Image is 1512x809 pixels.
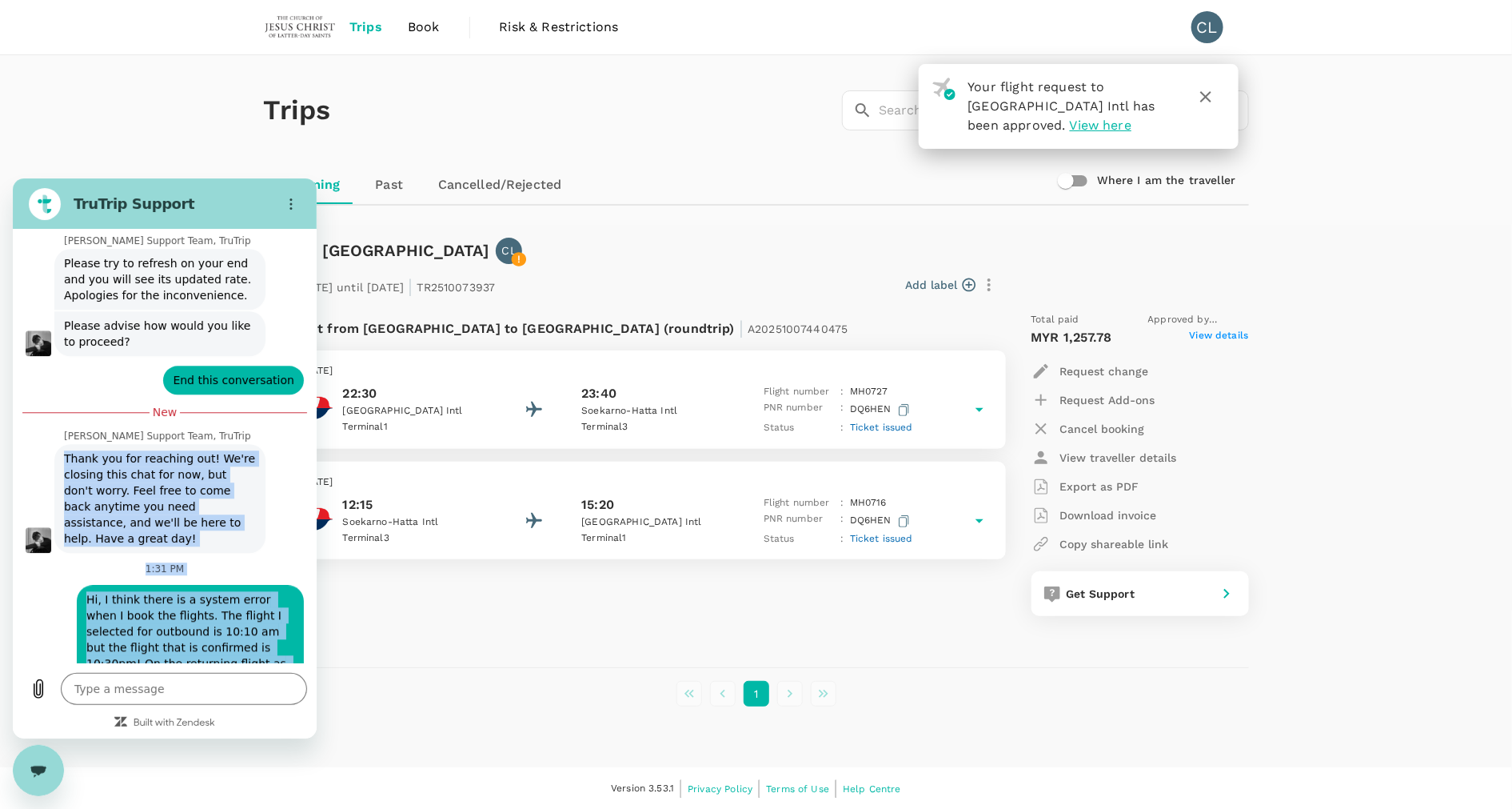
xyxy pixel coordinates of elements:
p: Soekarno-Hatta Intl [343,515,487,531]
p: Terminal 3 [581,419,725,435]
span: End this conversation [154,187,288,216]
span: View here [1070,118,1131,133]
h1: Trips [264,55,331,166]
a: Terms of Use [766,780,829,798]
img: The Malaysian Church of Jesus Christ of Latter-day Saints [264,10,337,45]
span: Risk & Restrictions [500,18,619,37]
a: Upcoming [264,166,353,204]
span: Terms of Use [766,783,829,795]
p: [DATE] [301,475,990,491]
p: : [840,531,844,547]
img: Malaysia Airlines [301,503,333,535]
p: PNR number [764,400,834,420]
p: : [840,384,844,400]
p: Request change [1060,363,1149,379]
button: Request change [1031,357,1149,386]
span: Total paid [1031,312,1080,328]
p: Status [764,420,834,436]
iframe: Messaging window [13,178,317,739]
p: 1:31 PM [133,384,171,397]
p: Terminal 3 [343,531,487,547]
p: [GEOGRAPHIC_DATA] Intl [343,403,487,419]
p: Flight number [764,384,834,400]
span: New [140,226,165,242]
span: Ticket issued [850,533,913,544]
p: Copy shareable link [1060,536,1169,552]
img: Malaysia Airlines [301,392,333,424]
button: Add label [906,277,975,293]
a: Cancelled/Rejected [425,166,575,204]
p: Export as PDF [1060,479,1139,495]
a: Privacy Policy [688,780,752,798]
p: Terminal 1 [581,531,725,547]
button: View traveller details [1031,443,1177,472]
button: Download invoice [1031,501,1157,530]
p: MYR 1,257.78 [1031,328,1112,347]
p: Soekarno-Hatta Intl [581,403,725,419]
p: Cancel booking [1060,421,1145,437]
button: Copy shareable link [1031,530,1169,559]
p: : [840,511,844,531]
p: From [DATE] until [DATE] TR2510073937 [264,270,496,299]
p: [GEOGRAPHIC_DATA] Intl [581,515,725,531]
p: Terminal 1 [343,419,487,435]
p: DQ6HEN [850,511,913,531]
p: 23:40 [581,384,616,403]
p: : [840,495,844,511]
p: MH 0716 [850,495,887,511]
a: Past [353,166,425,204]
span: Your flight request to [GEOGRAPHIC_DATA] Intl has been approved. [968,79,1155,133]
p: Request Add-ons [1060,392,1155,408]
span: Ticket issued [850,422,913,433]
p: View traveller details [1060,450,1177,466]
div: CL [1191,11,1223,43]
button: Upload file [10,495,42,527]
p: 12:15 [343,495,487,515]
button: page 1 [744,681,769,707]
span: Approved by [1148,312,1249,328]
span: A20251007440475 [748,322,848,335]
a: Built with Zendesk: Visit the Zendesk website in a new tab [121,540,202,551]
p: : [840,420,844,436]
p: 22:30 [343,384,487,403]
a: Help Centre [843,780,901,798]
p: PNR number [764,511,834,531]
span: | [408,275,413,298]
h6: Trip to [GEOGRAPHIC_DATA] [264,238,490,263]
span: Hi, I think there is a system error when I book the flights. The flight I selected for outbound i... [67,407,288,547]
input: Search by travellers, trips, or destination, label, team [879,90,1249,130]
span: Version 3.53.1 [611,781,674,797]
nav: pagination navigation [672,681,840,707]
span: Get Support [1067,587,1135,600]
p: Flight number [764,495,834,511]
p: [PERSON_NAME] Support Team, TruTrip [51,251,304,264]
p: Status [764,531,834,547]
p: Flight from [GEOGRAPHIC_DATA] to [GEOGRAPHIC_DATA] (roundtrip) [286,312,848,341]
span: Privacy Policy [688,783,752,795]
button: Export as PDF [1031,472,1139,501]
iframe: Button to launch messaging window, conversation in progress [13,745,64,796]
span: Help Centre [843,783,901,795]
p: DQ6HEN [850,400,913,420]
span: | [739,317,744,339]
span: Book [408,18,440,37]
span: Trips [349,18,382,37]
button: Cancel booking [1031,415,1145,443]
p: Download invoice [1060,507,1157,523]
h6: Where I am the traveller [1097,172,1236,190]
p: CL [502,242,517,258]
p: 15:20 [581,495,614,515]
p: [DATE] [301,363,990,379]
img: flight-approved [932,78,955,100]
p: MH 0727 [850,384,888,400]
span: View details [1190,328,1249,347]
button: Request Add-ons [1031,386,1155,415]
p: : [840,400,844,420]
div: Thank you for reaching out! We're closing this chat for now, but don't worry. Feel free to come b... [45,266,249,374]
